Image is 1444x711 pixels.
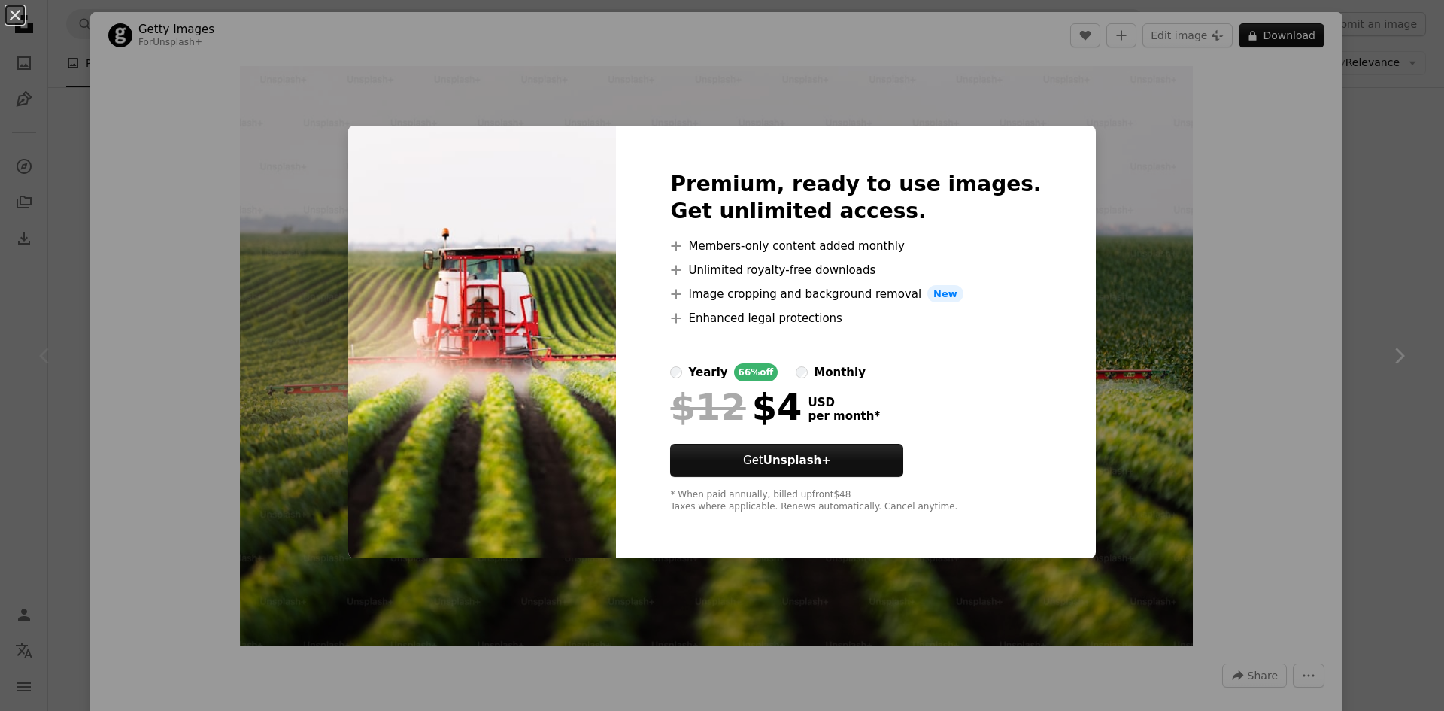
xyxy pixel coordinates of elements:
span: per month * [808,409,880,423]
input: monthly [796,366,808,378]
strong: Unsplash+ [763,454,831,467]
h2: Premium, ready to use images. Get unlimited access. [670,171,1041,225]
li: Members-only content added monthly [670,237,1041,255]
span: New [927,285,963,303]
li: Image cropping and background removal [670,285,1041,303]
span: USD [808,396,880,409]
img: premium_photo-1661879923091-a228184f8bfb [348,126,616,559]
div: 66% off [734,363,778,381]
div: yearly [688,363,727,381]
div: $4 [670,387,802,427]
input: yearly66%off [670,366,682,378]
span: $12 [670,387,745,427]
li: Enhanced legal protections [670,309,1041,327]
div: * When paid annually, billed upfront $48 Taxes where applicable. Renews automatically. Cancel any... [670,489,1041,513]
div: monthly [814,363,866,381]
li: Unlimited royalty-free downloads [670,261,1041,279]
button: GetUnsplash+ [670,444,903,477]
